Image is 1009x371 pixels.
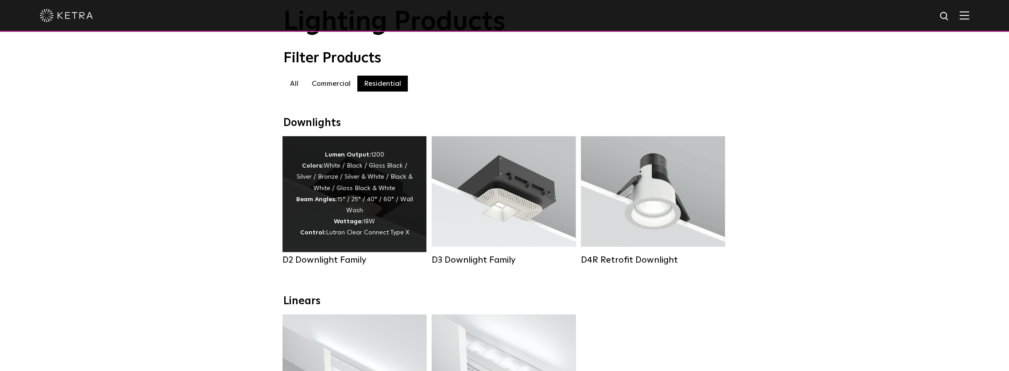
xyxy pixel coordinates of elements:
[302,163,324,169] strong: Colors:
[326,229,409,236] span: Lutron Clear Connect Type X
[334,218,363,225] strong: Wattage:
[283,76,305,92] label: All
[282,255,426,265] div: D2 Downlight Family
[296,149,413,239] div: 1200 White / Black / Gloss Black / Silver / Bronze / Silver & White / Black & White / Gloss Black...
[283,117,726,130] div: Downlights
[305,76,357,92] label: Commercial
[325,152,371,158] strong: Lumen Output:
[939,11,950,22] img: search icon
[283,50,726,67] div: Filter Products
[581,255,725,265] div: D4R Retrofit Downlight
[296,196,337,203] strong: Beam Angles:
[283,295,726,308] div: Linears
[581,136,725,265] a: D4R Retrofit Downlight Lumen Output:800Colors:White / BlackBeam Angles:15° / 25° / 40° / 60°Watta...
[357,76,408,92] label: Residential
[300,229,326,236] strong: Control:
[432,136,576,265] a: D3 Downlight Family Lumen Output:700 / 900 / 1100Colors:White / Black / Silver / Bronze / Paintab...
[40,9,93,22] img: ketra-logo-2019-white
[959,11,969,19] img: Hamburger%20Nav.svg
[432,255,576,265] div: D3 Downlight Family
[282,136,426,265] a: D2 Downlight Family Lumen Output:1200Colors:White / Black / Gloss Black / Silver / Bronze / Silve...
